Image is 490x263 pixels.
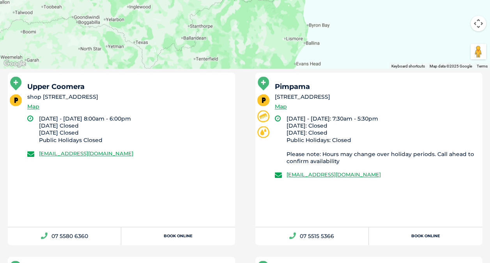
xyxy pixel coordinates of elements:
[8,227,121,245] a: 07 5580 6360
[27,83,228,90] h5: Upper Coomera
[471,44,486,59] button: Drag Pegman onto the map to open Street View
[275,93,476,101] li: [STREET_ADDRESS]
[275,102,287,111] a: Map
[369,227,482,245] a: Book Online
[275,83,476,90] h5: Pimpama
[471,16,486,31] button: Map camera controls
[39,150,133,156] a: [EMAIL_ADDRESS][DOMAIN_NAME]
[391,64,425,69] button: Keyboard shortcuts
[121,227,235,245] a: Book Online
[39,115,228,144] li: [DATE] - [DATE] 8:00am - 6:00pm [DATE] Closed [DATE] Closed Public Holidays Closed
[27,102,39,111] a: Map
[477,64,488,68] a: Terms (opens in new tab)
[287,115,476,165] li: [DATE] - [DATE]: 7:30am - 5:30pm [DATE]: Closed [DATE]: Closed Public Holidays: Closed Please not...
[2,59,28,69] a: Click to see this area on Google Maps
[430,64,472,68] span: Map data ©2025 Google
[27,93,228,101] li: shop [STREET_ADDRESS]
[255,227,369,245] a: 07 5515 5366
[287,171,381,178] a: [EMAIL_ADDRESS][DOMAIN_NAME]
[2,59,28,69] img: Google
